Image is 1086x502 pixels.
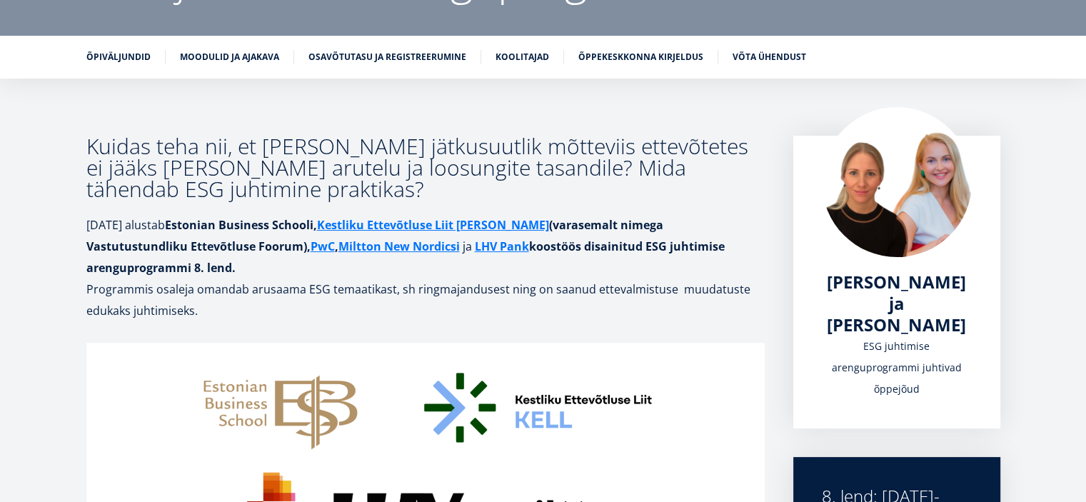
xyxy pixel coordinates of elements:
[733,50,806,64] a: Võta ühendust
[311,236,335,257] a: PwC
[496,50,549,64] a: Koolitajad
[86,217,663,254] strong: Estonian Business Schooli, (varasemalt nimega Vastutustundliku Ettevõtluse Foorum)
[86,278,765,321] p: Programmis osaleja omandab arusaama ESG temaatikast, sh ringmajandusest ning on saanud ettevalmis...
[307,239,463,254] strong: , ,
[822,271,972,336] a: [PERSON_NAME] ja [PERSON_NAME]
[827,270,966,336] span: [PERSON_NAME] ja [PERSON_NAME]
[578,50,703,64] a: Õppekeskkonna kirjeldus
[86,50,151,64] a: Õpiväljundid
[308,50,466,64] a: Osavõtutasu ja registreerumine
[822,336,972,400] div: ESG juhtimise arenguprogrammi juhtivad õppejõud
[338,236,460,257] a: Miltton New Nordicsi
[180,50,279,64] a: Moodulid ja ajakava
[317,214,549,236] a: Kestliku Ettevõtluse Liit [PERSON_NAME]
[86,136,765,200] h3: Kuidas teha nii, et [PERSON_NAME] jätkusuutlik mõtteviis ettevõtetes ei jääks [PERSON_NAME] arute...
[86,214,765,278] p: [DATE] alustab ja
[475,236,529,257] a: LHV Pank
[822,107,972,257] img: Kristiina Esop ja Merili Vares foto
